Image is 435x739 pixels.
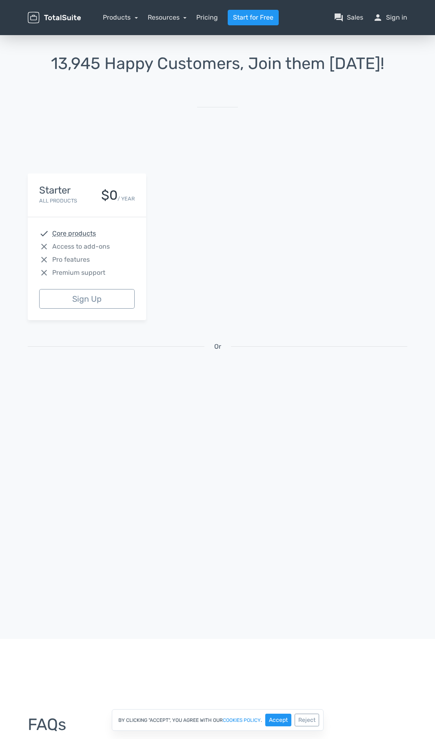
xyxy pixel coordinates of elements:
[373,13,407,22] a: personSign in
[52,242,110,252] span: Access to add-ons
[39,268,49,278] span: close
[39,229,49,238] span: check
[334,13,344,22] span: question_answer
[52,229,96,238] abbr: Core products
[39,289,135,309] a: Sign Up
[39,255,49,265] span: close
[334,13,363,22] a: question_answerSales
[196,13,218,22] a: Pricing
[52,255,90,265] span: Pro features
[223,718,261,723] a: cookies policy
[28,12,81,23] img: TotalSuite for WordPress
[112,709,324,731] div: By clicking "Accept", you agree with our .
[148,13,187,21] a: Resources
[214,342,221,352] span: Or
[39,242,49,252] span: close
[28,716,407,734] h1: FAQs
[52,268,105,278] span: Premium support
[28,55,407,73] h1: 13,945 Happy Customers, Join them [DATE]!
[39,185,77,196] h4: Starter
[39,198,77,204] small: All Products
[265,714,291,726] button: Accept
[228,10,279,25] a: Start for Free
[103,13,138,21] a: Products
[295,714,319,726] button: Reject
[373,13,383,22] span: person
[101,188,118,203] div: $0
[118,195,135,203] small: / YEAR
